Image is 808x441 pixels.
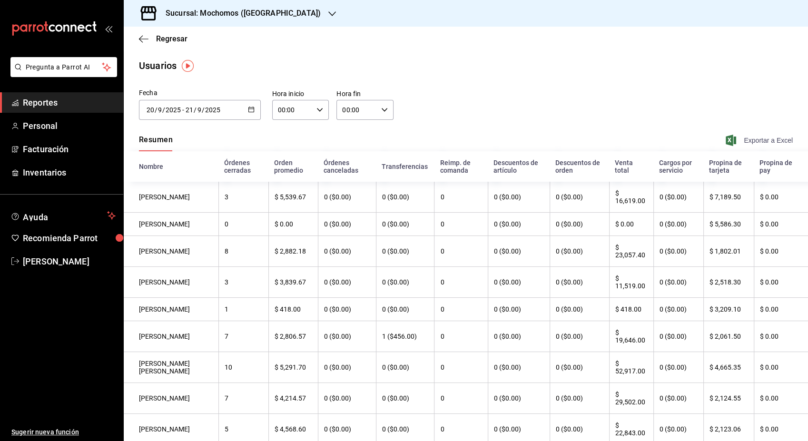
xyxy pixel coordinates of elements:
th: Descuentos de orden [550,151,609,182]
th: 0 ($0.00) [488,321,550,352]
th: $ 16,619.00 [609,182,653,213]
th: [PERSON_NAME] [PERSON_NAME] [124,352,218,383]
th: $ 0.00 [754,267,808,298]
th: $ 5,539.67 [268,182,317,213]
h3: Sucursal: Mochomos ([GEOGRAPHIC_DATA]) [158,8,321,19]
th: Descuentos de artículo [488,151,550,182]
th: $ 5,291.70 [268,352,317,383]
th: 0 ($0.00) [653,213,704,236]
img: Tooltip marker [182,60,194,72]
th: $ 0.00 [754,321,808,352]
th: 0 ($0.00) [318,267,376,298]
input: Day [146,106,155,114]
th: 0 ($0.00) [488,213,550,236]
th: $ 0.00 [609,213,653,236]
th: 7 [218,321,268,352]
th: 0 ($0.00) [376,352,434,383]
th: 0 ($0.00) [653,321,704,352]
input: Year [205,106,221,114]
th: 0 ($0.00) [376,236,434,267]
th: 0 ($0.00) [550,383,609,414]
button: Pregunta a Parrot AI [10,57,117,77]
th: $ 2,882.18 [268,236,317,267]
th: 0 ($0.00) [550,213,609,236]
th: 3 [218,267,268,298]
button: Resumen [139,135,173,151]
button: Regresar [139,34,187,43]
th: 0 ($0.00) [550,182,609,213]
th: 0 [434,267,487,298]
th: 0 [434,182,487,213]
th: 0 ($0.00) [318,321,376,352]
span: Inventarios [23,166,116,179]
span: - [182,106,184,114]
a: Pregunta a Parrot AI [7,69,117,79]
th: 0 ($0.00) [318,352,376,383]
th: [PERSON_NAME] [124,182,218,213]
th: $ 0.00 [754,352,808,383]
div: Fecha [139,88,261,98]
span: / [155,106,158,114]
th: [PERSON_NAME] [124,298,218,321]
th: Órdenes canceladas [318,151,376,182]
span: / [202,106,205,114]
span: / [162,106,165,114]
th: 0 ($0.00) [550,298,609,321]
th: 0 ($0.00) [318,298,376,321]
th: $ 2,061.50 [703,321,754,352]
th: $ 3,839.67 [268,267,317,298]
th: $ 4,665.35 [703,352,754,383]
th: 0 ($0.00) [488,352,550,383]
th: 0 [434,352,487,383]
th: $ 418.00 [268,298,317,321]
span: / [194,106,197,114]
th: 0 ($0.00) [550,321,609,352]
th: $ 52,917.00 [609,352,653,383]
th: Propina de pay [754,151,808,182]
th: 0 ($0.00) [653,267,704,298]
span: Sugerir nueva función [11,427,116,437]
th: 0 ($0.00) [550,267,609,298]
th: 0 ($0.00) [653,383,704,414]
button: open_drawer_menu [105,25,112,32]
th: 8 [218,236,268,267]
th: 0 ($0.00) [653,236,704,267]
th: Reimp. de comanda [434,151,487,182]
th: 0 ($0.00) [653,182,704,213]
th: Propina de tarjeta [703,151,754,182]
th: $ 0.00 [268,213,317,236]
th: 0 ($0.00) [488,267,550,298]
th: 0 ($0.00) [488,298,550,321]
th: Venta total [609,151,653,182]
th: 0 ($0.00) [376,213,434,236]
th: 0 [434,383,487,414]
th: $ 7,189.50 [703,182,754,213]
th: $ 0.00 [754,182,808,213]
th: $ 11,519.00 [609,267,653,298]
input: Year [165,106,181,114]
th: $ 3,209.10 [703,298,754,321]
th: $ 2,518.30 [703,267,754,298]
th: 0 [218,213,268,236]
th: $ 4,214.57 [268,383,317,414]
th: 0 ($0.00) [653,352,704,383]
span: Personal [23,119,116,132]
th: [PERSON_NAME] [124,267,218,298]
th: $ 2,806.57 [268,321,317,352]
th: 0 [434,298,487,321]
input: Month [197,106,202,114]
th: [PERSON_NAME] [124,236,218,267]
button: Exportar a Excel [728,135,793,146]
th: $ 0.00 [754,383,808,414]
th: [PERSON_NAME] [124,213,218,236]
th: [PERSON_NAME] [124,321,218,352]
th: 0 ($0.00) [653,298,704,321]
th: 0 ($0.00) [318,182,376,213]
th: $ 23,057.40 [609,236,653,267]
th: 0 ($0.00) [488,236,550,267]
th: 0 ($0.00) [550,352,609,383]
th: 0 ($0.00) [376,267,434,298]
div: navigation tabs [139,135,173,151]
input: Day [185,106,194,114]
